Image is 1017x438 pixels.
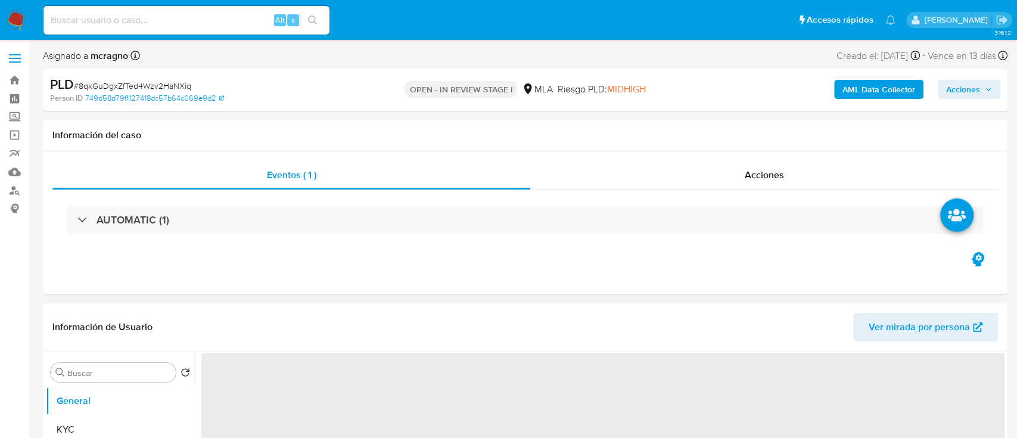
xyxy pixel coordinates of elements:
[97,213,169,226] h3: AUTOMATIC (1)
[745,168,784,182] span: Acciones
[55,368,65,377] button: Buscar
[46,387,195,415] button: General
[607,82,645,96] span: MIDHIGH
[869,313,970,341] span: Ver mirada por persona
[938,80,1000,99] button: Acciones
[67,206,984,234] div: AUTOMATIC (1)
[924,14,991,26] p: marielabelen.cragno@mercadolibre.com
[557,83,645,96] span: Riesgo PLD:
[836,48,920,64] div: Creado el: [DATE]
[853,313,998,341] button: Ver mirada por persona
[928,49,996,63] span: Vence en 13 días
[267,168,316,182] span: Eventos ( 1 )
[807,14,873,26] span: Accesos rápidos
[50,74,74,94] b: PLD
[50,93,83,104] b: Person ID
[885,15,895,25] a: Notificaciones
[842,80,915,99] b: AML Data Collector
[922,48,925,64] span: -
[405,81,517,98] p: OPEN - IN REVIEW STAGE I
[67,368,171,378] input: Buscar
[834,80,923,99] button: AML Data Collector
[522,83,552,96] div: MLA
[43,49,128,63] span: Asignado a
[946,80,980,99] span: Acciones
[300,12,325,29] button: search-icon
[52,129,998,141] h1: Información del caso
[291,14,295,26] span: s
[43,13,329,28] input: Buscar usuario o caso...
[74,80,191,92] span: # 8qkGuDgxZfTed4Wzv2HaNXiq
[275,14,285,26] span: Alt
[181,368,190,381] button: Volver al orden por defecto
[88,49,128,63] b: mcragno
[996,14,1008,26] a: Salir
[52,321,153,333] h1: Información de Usuario
[85,93,224,104] a: 749d58d79f1127418dc57b64c069e9d2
